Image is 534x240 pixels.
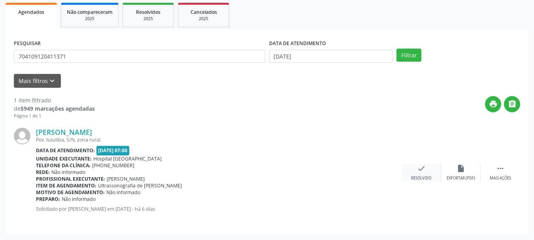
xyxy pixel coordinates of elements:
i: insert_drive_file [457,164,465,173]
span: Não informado [62,196,96,202]
i:  [508,100,517,108]
span: Hospital [GEOGRAPHIC_DATA] [93,155,162,162]
button: Mais filtroskeyboard_arrow_down [14,74,61,88]
i: keyboard_arrow_down [48,77,57,85]
span: Resolvidos [136,9,160,15]
div: 2025 [128,16,168,22]
span: Não informado [106,189,140,196]
strong: 5949 marcações agendadas [21,105,95,112]
div: 2025 [67,16,113,22]
a: [PERSON_NAME] [36,128,92,136]
b: Telefone da clínica: [36,162,91,169]
span: [DATE] 07:00 [96,146,130,155]
div: 2025 [184,16,223,22]
label: DATA DE ATENDIMENTO [269,38,326,50]
b: Unidade executante: [36,155,92,162]
b: Motivo de agendamento: [36,189,105,196]
i: print [489,100,498,108]
div: de [14,104,95,113]
div: Exportar (PDF) [447,176,475,181]
span: Não informado [51,169,85,176]
b: Profissional executante: [36,176,105,182]
label: PESQUISAR [14,38,41,50]
b: Data de atendimento: [36,147,95,154]
span: Não compareceram [67,9,113,15]
div: Página 1 de 1 [14,113,95,119]
button: Filtrar [396,49,421,62]
div: Mais ações [490,176,511,181]
span: [PHONE_NUMBER] [92,162,134,169]
img: img [14,128,30,144]
p: Solicitado por [PERSON_NAME] em [DATE] - há 6 dias [36,206,402,212]
div: 1 item filtrado [14,96,95,104]
span: [PERSON_NAME] [107,176,145,182]
i: check [417,164,426,173]
button:  [504,96,520,112]
span: Agendados [18,9,44,15]
span: Ultrassonografia de [PERSON_NAME] [98,182,182,189]
input: Selecione um intervalo [269,50,393,63]
b: Rede: [36,169,50,176]
div: Pov. tuiutiba, S/N, zona rural [36,136,402,143]
b: Item de agendamento: [36,182,96,189]
input: Nome, CNS [14,50,265,63]
div: Resolvido [411,176,431,181]
span: Cancelados [191,9,217,15]
b: Preparo: [36,196,60,202]
i:  [496,164,505,173]
button: print [485,96,501,112]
